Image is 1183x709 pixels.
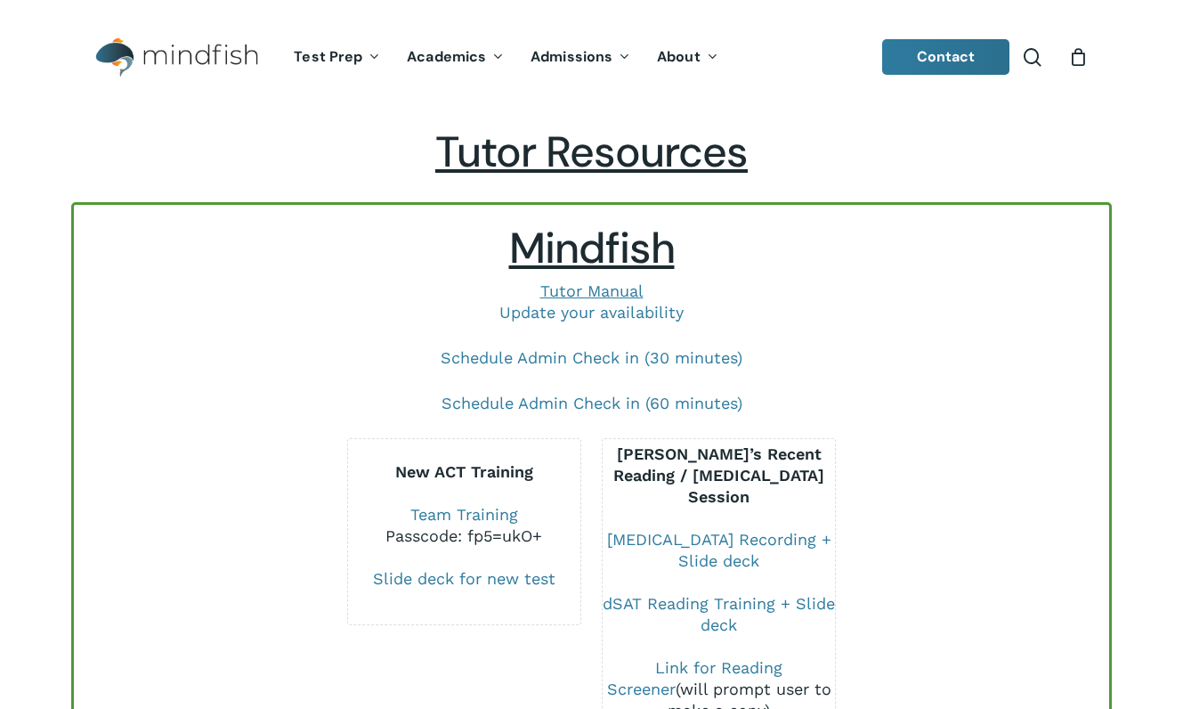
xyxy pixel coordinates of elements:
[607,658,783,698] a: Link for Reading Screener
[517,50,644,65] a: Admissions
[442,394,742,412] a: Schedule Admin Check in (60 minutes)
[531,47,612,66] span: Admissions
[407,47,486,66] span: Academics
[435,124,748,180] span: Tutor Resources
[410,505,518,524] a: Team Training
[441,348,742,367] a: Schedule Admin Check in (30 minutes)
[71,24,1112,91] header: Main Menu
[280,50,393,65] a: Test Prep
[644,50,732,65] a: About
[613,444,824,506] b: [PERSON_NAME]’s Recent Reading / [MEDICAL_DATA] Session
[603,594,835,634] a: dSAT Reading Training + Slide deck
[882,39,1010,75] a: Contact
[657,47,701,66] span: About
[294,47,362,66] span: Test Prep
[540,281,644,300] a: Tutor Manual
[917,47,976,66] span: Contact
[373,569,555,588] a: Slide deck for new test
[348,526,580,547] div: Passcode: fp5=ukO+
[509,220,675,276] span: Mindfish
[393,50,517,65] a: Academics
[280,24,731,91] nav: Main Menu
[1068,47,1088,67] a: Cart
[395,462,533,481] b: New ACT Training
[607,530,831,570] a: [MEDICAL_DATA] Recording + Slide deck
[499,303,684,322] a: Update your availability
